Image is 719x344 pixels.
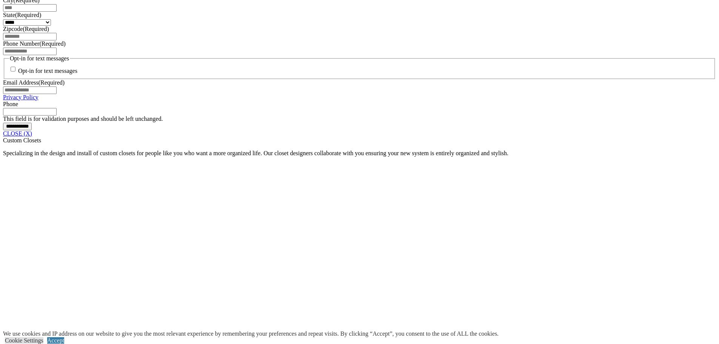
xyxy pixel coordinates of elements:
label: Phone Number [3,40,66,47]
span: (Required) [39,40,65,47]
span: Custom Closets [3,137,41,143]
label: Zipcode [3,26,49,32]
legend: Opt-in for text messages [9,55,70,62]
a: Cookie Settings [5,337,43,344]
span: (Required) [15,12,41,18]
label: State [3,12,41,18]
label: Email Address [3,79,65,86]
label: Opt-in for text messages [18,68,77,74]
a: CLOSE (X) [3,130,32,137]
div: We use cookies and IP address on our website to give you the most relevant experience by remember... [3,330,499,337]
a: Accept [47,337,64,344]
div: This field is for validation purposes and should be left unchanged. [3,116,716,122]
span: (Required) [38,79,65,86]
span: (Required) [23,26,49,32]
a: Privacy Policy [3,94,38,100]
p: Specializing in the design and install of custom closets for people like you who want a more orga... [3,150,716,157]
label: Phone [3,101,18,107]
